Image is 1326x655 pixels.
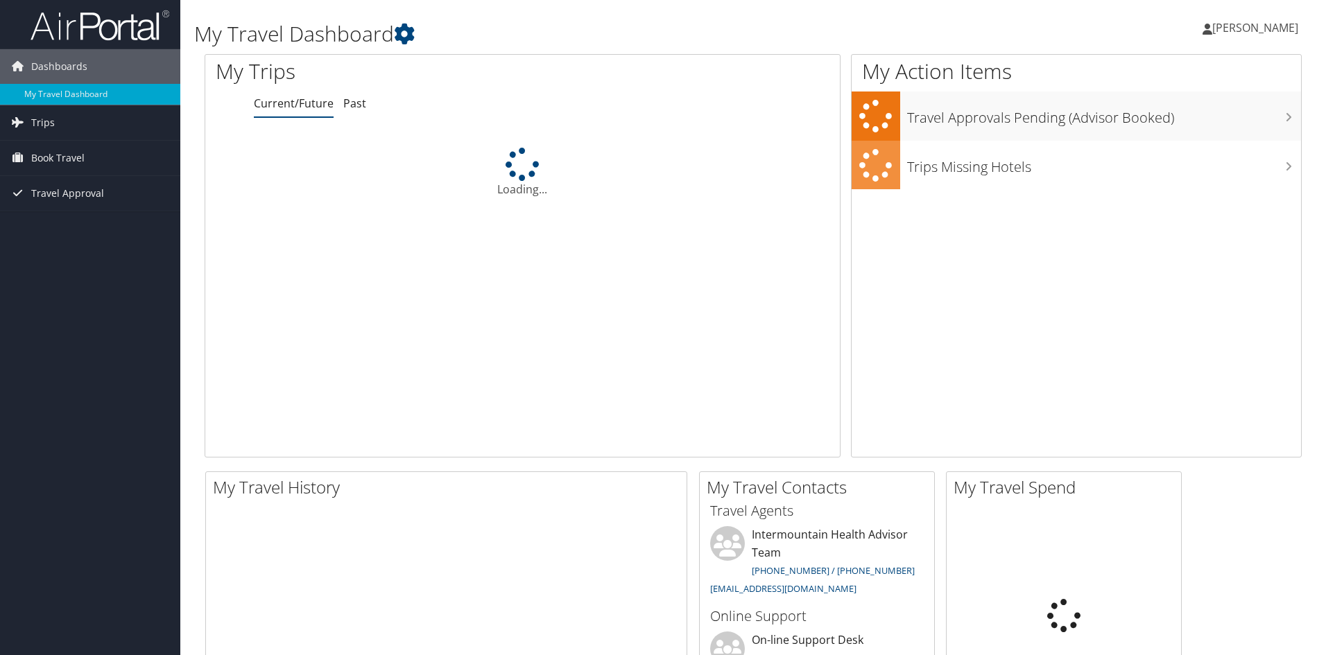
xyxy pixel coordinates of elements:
[194,19,940,49] h1: My Travel Dashboard
[907,101,1301,128] h3: Travel Approvals Pending (Advisor Booked)
[852,141,1301,190] a: Trips Missing Hotels
[254,96,334,111] a: Current/Future
[343,96,366,111] a: Past
[852,91,1301,141] a: Travel Approvals Pending (Advisor Booked)
[31,176,104,211] span: Travel Approval
[31,49,87,84] span: Dashboards
[710,606,924,626] h3: Online Support
[710,501,924,521] h3: Travel Agents
[703,526,931,600] li: Intermountain Health Advisor Team
[954,475,1181,499] h2: My Travel Spend
[31,141,85,175] span: Book Travel
[1212,20,1298,35] span: [PERSON_NAME]
[907,150,1301,177] h3: Trips Missing Hotels
[213,475,687,499] h2: My Travel History
[216,57,565,86] h1: My Trips
[852,57,1301,86] h1: My Action Items
[752,564,915,577] a: [PHONE_NUMBER] / [PHONE_NUMBER]
[31,9,169,42] img: airportal-logo.png
[707,475,934,499] h2: My Travel Contacts
[710,582,856,595] a: [EMAIL_ADDRESS][DOMAIN_NAME]
[205,148,840,198] div: Loading...
[31,105,55,140] span: Trips
[1203,7,1312,49] a: [PERSON_NAME]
